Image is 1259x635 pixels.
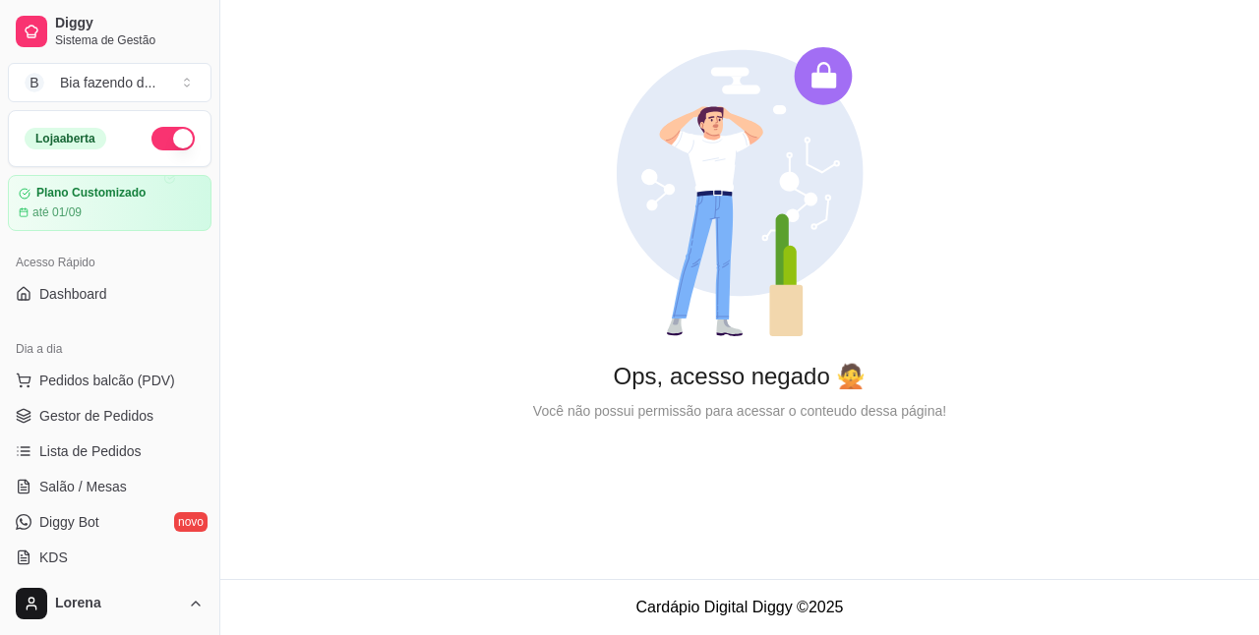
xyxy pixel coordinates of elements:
span: Pedidos balcão (PDV) [39,371,175,390]
footer: Cardápio Digital Diggy © 2025 [220,579,1259,635]
a: Lista de Pedidos [8,435,211,467]
div: Ops, acesso negado 🙅 [252,361,1228,392]
span: Lista de Pedidos [39,441,142,461]
div: Você não possui permissão para acessar o conteudo dessa página! [252,400,1228,422]
div: Acesso Rápido [8,247,211,278]
a: KDS [8,542,211,573]
button: Pedidos balcão (PDV) [8,365,211,396]
span: Dashboard [39,284,107,304]
span: B [25,73,44,92]
div: Dia a dia [8,333,211,365]
a: Dashboard [8,278,211,310]
article: Plano Customizado [36,186,146,201]
span: Lorena [55,595,180,612]
article: até 01/09 [32,204,82,220]
a: DiggySistema de Gestão [8,8,211,55]
span: Diggy [55,15,204,32]
span: Diggy Bot [39,512,99,532]
a: Plano Customizadoaté 01/09 [8,175,211,231]
button: Lorena [8,580,211,627]
button: Alterar Status [151,127,195,150]
div: Loja aberta [25,128,106,149]
a: Salão / Mesas [8,471,211,502]
span: KDS [39,548,68,567]
a: Gestor de Pedidos [8,400,211,432]
span: Gestor de Pedidos [39,406,153,426]
div: Bia fazendo d ... [60,73,155,92]
a: Diggy Botnovo [8,506,211,538]
span: Salão / Mesas [39,477,127,496]
span: Sistema de Gestão [55,32,204,48]
button: Select a team [8,63,211,102]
